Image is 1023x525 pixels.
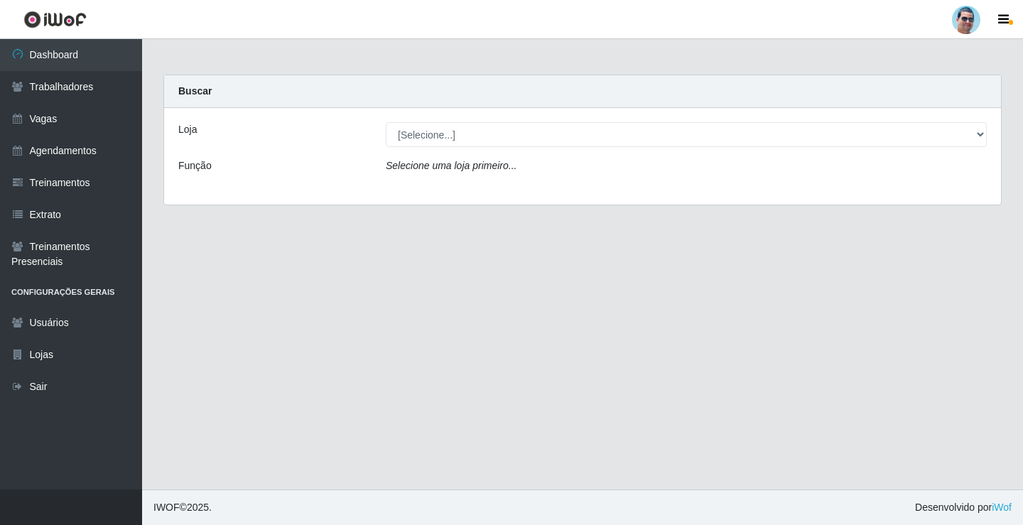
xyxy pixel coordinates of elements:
span: IWOF [153,502,180,513]
img: CoreUI Logo [23,11,87,28]
span: Desenvolvido por [915,500,1012,515]
span: © 2025 . [153,500,212,515]
label: Loja [178,122,197,137]
label: Função [178,158,212,173]
i: Selecione uma loja primeiro... [386,160,516,171]
strong: Buscar [178,85,212,97]
a: iWof [992,502,1012,513]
